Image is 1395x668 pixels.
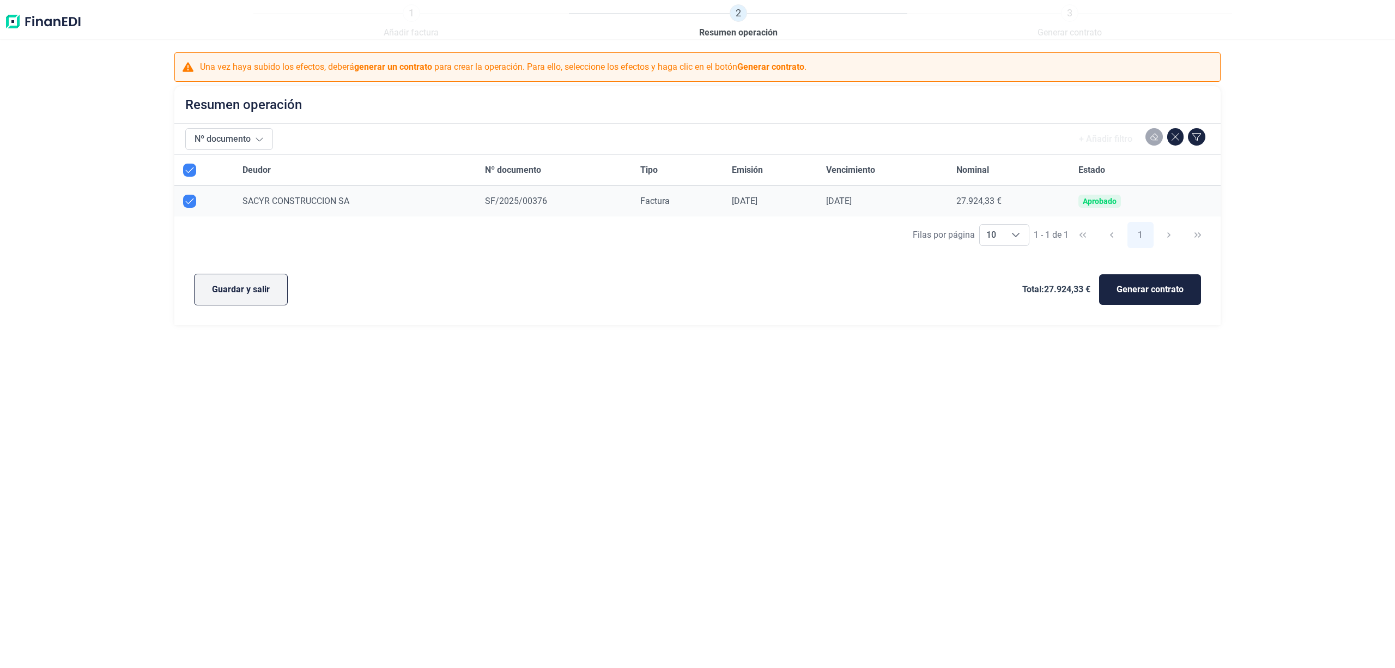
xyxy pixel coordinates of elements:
[1185,222,1211,248] button: Last Page
[1034,231,1069,239] span: 1 - 1 de 1
[485,164,541,177] span: Nº documento
[1099,274,1201,305] button: Generar contrato
[1003,225,1029,245] div: Choose
[826,196,938,207] div: [DATE]
[640,196,670,206] span: Factura
[183,195,196,208] div: Row Unselected null
[242,196,349,206] span: SACYR CONSTRUCCION SA
[913,228,975,242] div: Filas por página
[185,128,273,150] button: Nº documento
[640,164,658,177] span: Tipo
[242,164,271,177] span: Deudor
[730,4,747,22] span: 2
[1022,283,1090,296] span: Total: 27.924,33 €
[1070,222,1096,248] button: First Page
[1099,222,1125,248] button: Previous Page
[699,26,778,39] span: Resumen operación
[1083,197,1117,206] div: Aprobado
[956,164,989,177] span: Nominal
[732,164,763,177] span: Emisión
[354,62,432,72] b: generar un contrato
[737,62,804,72] b: Generar contrato
[194,274,288,305] button: Guardar y salir
[485,196,547,206] span: SF/2025/00376
[956,196,1061,207] div: 27.924,33 €
[1127,222,1154,248] button: Page 1
[4,4,82,39] img: Logo de aplicación
[212,283,270,296] span: Guardar y salir
[980,225,1003,245] span: 10
[185,97,302,112] h2: Resumen operación
[183,164,196,177] div: All items selected
[699,4,778,39] a: 2Resumen operación
[826,164,875,177] span: Vencimiento
[1117,283,1184,296] span: Generar contrato
[1078,164,1105,177] span: Estado
[732,196,809,207] div: [DATE]
[1156,222,1182,248] button: Next Page
[200,61,806,74] p: Una vez haya subido los efectos, deberá para crear la operación. Para ello, seleccione los efecto...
